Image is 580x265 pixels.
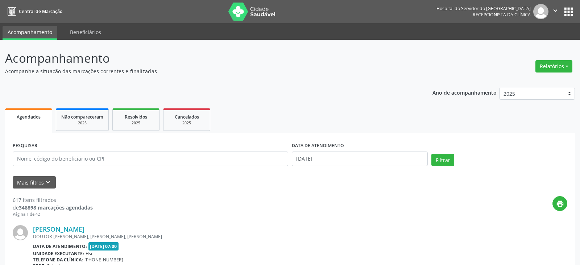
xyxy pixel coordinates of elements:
[3,26,57,40] a: Acompanhamento
[13,211,93,218] div: Página 1 de 42
[473,12,531,18] span: Recepcionista da clínica
[33,257,83,263] b: Telefone da clínica:
[13,225,28,240] img: img
[175,114,199,120] span: Cancelados
[562,5,575,18] button: apps
[17,114,41,120] span: Agendados
[33,233,459,240] div: DOUTOR [PERSON_NAME], [PERSON_NAME], [PERSON_NAME]
[552,196,567,211] button: print
[84,257,123,263] span: [PHONE_NUMBER]
[13,196,93,204] div: 617 itens filtrados
[19,204,93,211] strong: 346898 marcações agendadas
[535,60,572,73] button: Relatórios
[292,140,344,152] label: DATA DE ATENDIMENTO
[13,152,288,166] input: Nome, código do beneficiário ou CPF
[33,250,84,257] b: Unidade executante:
[86,250,94,257] span: Hse
[33,243,87,249] b: Data de atendimento:
[65,26,106,38] a: Beneficiários
[13,176,56,189] button: Mais filtroskeyboard_arrow_down
[169,120,205,126] div: 2025
[432,88,497,97] p: Ano de acompanhamento
[556,200,564,208] i: print
[551,7,559,15] i: 
[61,114,103,120] span: Não compareceram
[5,67,404,75] p: Acompanhe a situação das marcações correntes e finalizadas
[5,5,62,17] a: Central de Marcação
[292,152,428,166] input: Selecione um intervalo
[61,120,103,126] div: 2025
[118,120,154,126] div: 2025
[548,4,562,19] button: 
[19,8,62,15] span: Central de Marcação
[431,154,454,166] button: Filtrar
[5,49,404,67] p: Acompanhamento
[13,204,93,211] div: de
[533,4,548,19] img: img
[13,140,37,152] label: PESQUISAR
[33,225,84,233] a: [PERSON_NAME]
[44,178,52,186] i: keyboard_arrow_down
[88,242,119,250] span: [DATE] 07:00
[436,5,531,12] div: Hospital do Servidor do [GEOGRAPHIC_DATA]
[125,114,147,120] span: Resolvidos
